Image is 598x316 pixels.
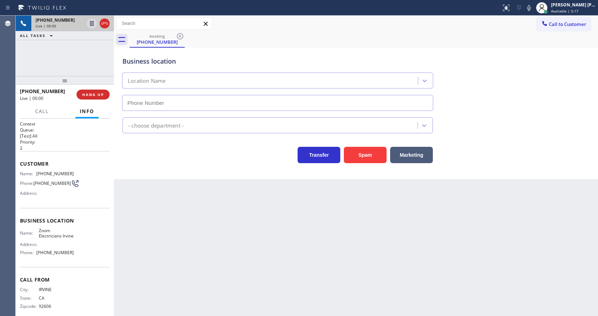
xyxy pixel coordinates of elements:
span: [PHONE_NUMBER] [36,250,74,255]
span: Zipcode: [20,304,39,309]
button: HANG UP [77,90,110,100]
span: Zoom Electricians Irvine [39,228,74,239]
span: Call [35,108,49,114]
span: CA [39,295,74,301]
span: [PHONE_NUMBER] [33,181,71,186]
span: Customer [20,160,110,167]
button: Info [75,105,99,118]
button: ALL TASKS [16,31,60,40]
span: City: [20,287,39,292]
span: ALL TASKS [20,33,46,38]
div: [PHONE_NUMBER] [130,39,184,45]
span: IRVINE [39,287,74,292]
h2: Priority: [20,139,110,145]
button: Marketing [390,147,433,163]
span: [PHONE_NUMBER] [36,171,74,176]
p: 2 [20,145,110,151]
span: HANG UP [82,92,104,97]
span: [PHONE_NUMBER] [20,88,65,95]
button: Call to Customer [536,17,591,31]
span: State: [20,295,39,301]
span: Name: [20,171,36,176]
input: Search [116,18,212,29]
button: Hold Customer [87,18,97,28]
button: Transfer [298,147,340,163]
span: Call to Customer [549,21,586,27]
span: Live | 00:00 [20,95,43,101]
span: 92606 [39,304,74,309]
span: Call From [20,276,110,283]
div: Business location [122,57,433,66]
span: Business location [20,217,110,224]
button: Spam [344,147,387,163]
div: [PERSON_NAME] [PERSON_NAME] [551,2,596,8]
span: Name: [20,230,39,236]
span: Address: [20,242,39,247]
div: booking [130,33,184,39]
button: Mute [524,3,534,13]
span: Info [80,108,94,114]
span: Address: [20,191,39,196]
input: Phone Number [122,95,433,111]
p: [Test] All [20,133,110,139]
div: - choose department - [128,121,184,129]
span: Phone: [20,250,36,255]
h2: Queue: [20,127,110,133]
span: Available | 5:17 [551,9,578,14]
h1: Context [20,121,110,127]
span: Live | 00:00 [36,23,56,28]
div: (949) 231-8976 [130,32,184,47]
div: Location Name [128,77,166,85]
span: Phone: [20,181,33,186]
button: Hang up [100,18,110,28]
span: [PHONE_NUMBER] [36,17,75,23]
button: Call [31,105,53,118]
